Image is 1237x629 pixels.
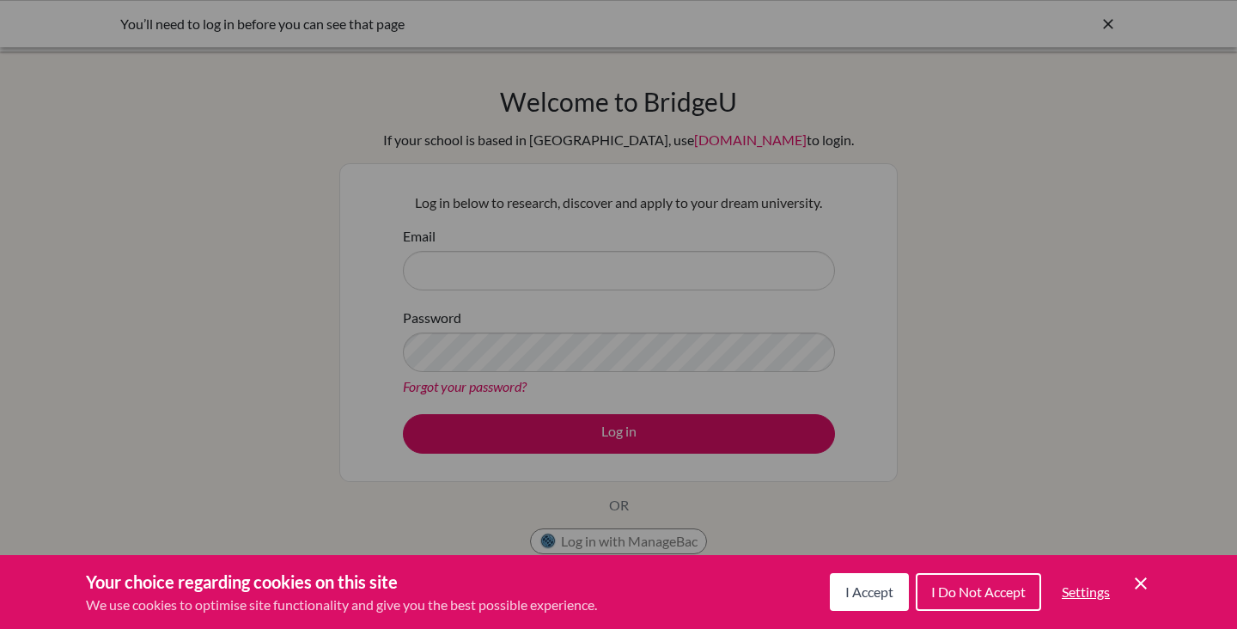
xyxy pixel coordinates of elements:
[1130,573,1151,594] button: Save and close
[86,595,597,615] p: We use cookies to optimise site functionality and give you the best possible experience.
[830,573,909,611] button: I Accept
[845,583,893,600] span: I Accept
[1048,575,1124,609] button: Settings
[916,573,1041,611] button: I Do Not Accept
[86,569,597,595] h3: Your choice regarding cookies on this site
[931,583,1026,600] span: I Do Not Accept
[1062,583,1110,600] span: Settings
